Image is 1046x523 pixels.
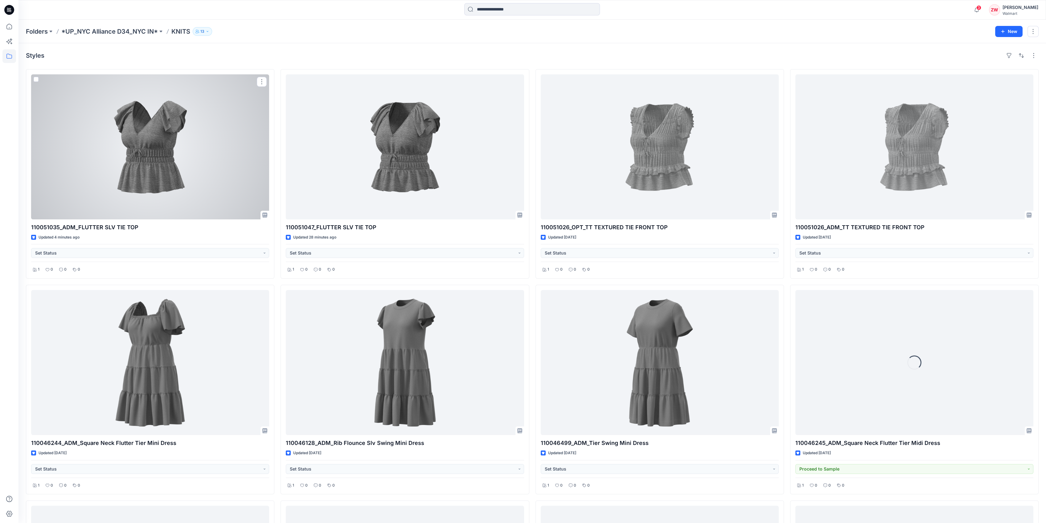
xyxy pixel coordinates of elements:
p: 110046499_ADM_Tier Swing Mini Dress [541,439,779,447]
p: 110051026_ADM_TT TEXTURED TIE FRONT TOP [795,223,1033,232]
p: 0 [78,482,80,489]
a: *UP_NYC Alliance D34_NYC IN* [61,27,158,36]
p: Updated 28 minutes ago [293,234,336,241]
p: KNITS [171,27,190,36]
p: 0 [574,266,576,273]
p: 0 [305,266,308,273]
p: 1 [548,482,549,489]
p: 0 [815,266,817,273]
p: 110051047_FLUTTER SLV TIE TOP [286,223,524,232]
a: Folders [26,27,48,36]
a: 110051026_ADM_TT TEXTURED TIE FRONT TOP [795,74,1033,219]
p: 13 [200,28,204,35]
p: 0 [815,482,817,489]
button: New [995,26,1023,37]
p: 0 [828,266,831,273]
p: 0 [560,482,563,489]
span: 3 [976,5,981,10]
p: 0 [64,266,67,273]
p: 1 [38,266,39,273]
p: Updated [DATE] [803,234,831,241]
h4: Styles [26,52,44,59]
p: 0 [78,266,80,273]
a: 110051026_OPT_TT TEXTURED TIE FRONT TOP [541,74,779,219]
p: 0 [305,482,308,489]
p: 110051026_OPT_TT TEXTURED TIE FRONT TOP [541,223,779,232]
p: 1 [38,482,39,489]
p: 0 [51,482,53,489]
p: 0 [332,266,335,273]
p: Updated [DATE] [39,450,67,456]
a: 110046128_ADM_Rib Flounce Slv Swing Mini Dress [286,290,524,435]
p: 1 [293,266,294,273]
p: Updated 4 minutes ago [39,234,80,241]
p: 0 [587,266,590,273]
a: 110051035_ADM_FLUTTER SLV TIE TOP [31,74,269,219]
p: 110046128_ADM_Rib Flounce Slv Swing Mini Dress [286,439,524,447]
div: Walmart [1003,11,1038,16]
p: Updated [DATE] [548,234,576,241]
p: 0 [587,482,590,489]
p: 0 [319,266,321,273]
p: Updated [DATE] [803,450,831,456]
p: 1 [802,482,804,489]
p: 110046244_ADM_Square Neck Flutter Tier Mini Dress [31,439,269,447]
p: 0 [560,266,563,273]
div: ZW [989,4,1000,15]
p: 0 [332,482,335,489]
p: 0 [842,266,844,273]
p: 1 [548,266,549,273]
p: Updated [DATE] [293,450,321,456]
p: 0 [574,482,576,489]
p: 1 [802,266,804,273]
p: 0 [828,482,831,489]
div: [PERSON_NAME] [1003,4,1038,11]
p: 0 [51,266,53,273]
a: 110046499_ADM_Tier Swing Mini Dress [541,290,779,435]
p: 110051035_ADM_FLUTTER SLV TIE TOP [31,223,269,232]
p: 0 [842,482,844,489]
button: 13 [193,27,212,36]
p: 0 [64,482,67,489]
p: 0 [319,482,321,489]
a: 110046244_ADM_Square Neck Flutter Tier Mini Dress [31,290,269,435]
p: 110046245_ADM_Square Neck Flutter Tier Midi Dress [795,439,1033,447]
p: 1 [293,482,294,489]
p: Updated [DATE] [548,450,576,456]
a: 110051047_FLUTTER SLV TIE TOP [286,74,524,219]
